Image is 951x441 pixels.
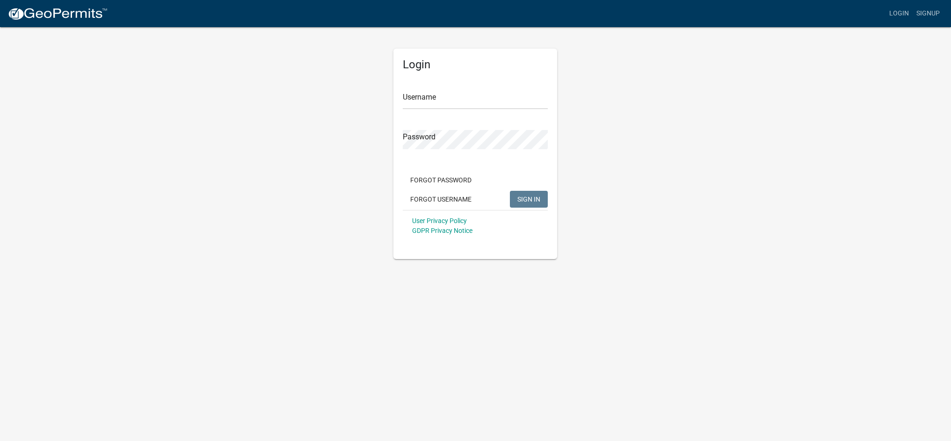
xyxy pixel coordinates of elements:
a: GDPR Privacy Notice [412,227,472,234]
span: SIGN IN [517,195,540,202]
button: SIGN IN [510,191,548,208]
a: Login [886,5,913,22]
h5: Login [403,58,548,72]
a: Signup [913,5,944,22]
button: Forgot Password [403,172,479,188]
button: Forgot Username [403,191,479,208]
a: User Privacy Policy [412,217,467,224]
